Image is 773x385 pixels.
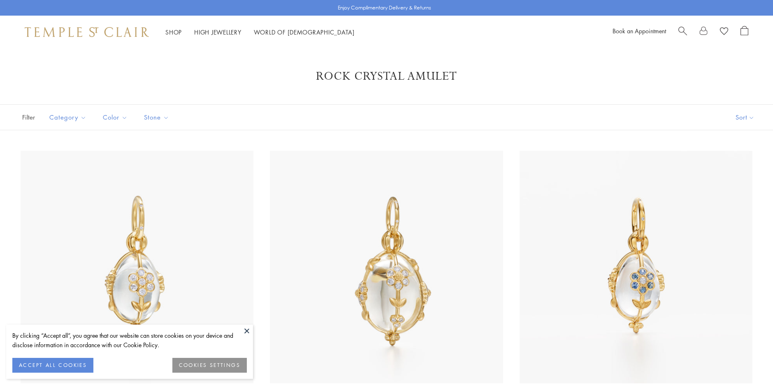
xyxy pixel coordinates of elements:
[33,69,740,84] h1: Rock Crystal Amulet
[21,151,253,383] img: P51889-E11FIORI
[520,151,752,383] img: P56889-E11FIORMX
[720,26,728,38] a: View Wishlist
[741,26,748,38] a: Open Shopping Bag
[140,112,175,122] span: Stone
[25,27,149,37] img: Temple St. Clair
[717,105,773,130] button: Show sort by
[99,112,134,122] span: Color
[254,28,355,36] a: World of [DEMOGRAPHIC_DATA]World of [DEMOGRAPHIC_DATA]
[45,112,93,122] span: Category
[138,108,175,127] button: Stone
[172,358,247,373] button: COOKIES SETTINGS
[338,4,431,12] p: Enjoy Complimentary Delivery & Returns
[97,108,134,127] button: Color
[678,26,687,38] a: Search
[12,358,93,373] button: ACCEPT ALL COOKIES
[270,151,503,383] img: P51889-E11FIORI
[165,28,182,36] a: ShopShop
[43,108,93,127] button: Category
[194,28,241,36] a: High JewelleryHigh Jewellery
[165,27,355,37] nav: Main navigation
[12,331,247,350] div: By clicking “Accept all”, you agree that our website can store cookies on your device and disclos...
[613,27,666,35] a: Book an Appointment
